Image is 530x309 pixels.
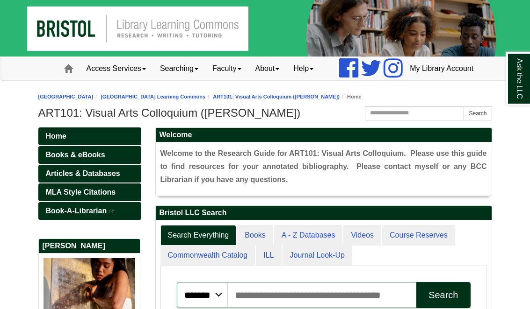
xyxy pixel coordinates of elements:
h2: Bristol LLC Search [156,206,492,220]
span: Articles & Databases [46,169,120,177]
span: Books & eBooks [46,151,105,159]
a: Journal Look-Up [283,245,352,266]
button: Search [464,106,492,120]
a: Book-A-Librarian [38,202,141,220]
a: ART101: Visual Arts Colloquium ([PERSON_NAME]) [213,94,340,99]
li: Home [340,92,362,101]
a: A - Z Databases [274,225,343,246]
a: MLA Style Citations [38,183,141,201]
nav: breadcrumb [38,92,492,101]
div: Search [428,290,458,301]
a: Search Everything [160,225,237,246]
a: Faculty [205,57,248,80]
h2: Welcome [156,128,492,142]
a: Videos [343,225,381,246]
a: About [248,57,287,80]
span: Home [46,132,66,140]
a: Searching [153,57,205,80]
span: Book-A-Librarian [46,207,107,215]
a: Books & eBooks [38,146,141,164]
a: Books [237,225,273,246]
a: Home [38,127,141,145]
a: Course Reserves [382,225,455,246]
a: Help [286,57,320,80]
span: Welcome to the Research Guide for ART101: Visual Arts Colloquium. Please use this guide to find r... [160,149,487,183]
button: Search [416,282,470,308]
a: Articles & Databases [38,165,141,183]
a: Commonwealth Catalog [160,245,255,266]
a: My Library Account [403,57,480,80]
span: MLA Style Citations [46,188,116,196]
i: This link opens in a new window [109,210,115,214]
a: ILL [256,245,281,266]
h2: [PERSON_NAME] [39,239,140,253]
h1: ART101: Visual Arts Colloquium ([PERSON_NAME]) [38,106,492,119]
a: Access Services [80,57,153,80]
a: [GEOGRAPHIC_DATA] Learning Commons [101,94,205,99]
a: [GEOGRAPHIC_DATA] [38,94,94,99]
